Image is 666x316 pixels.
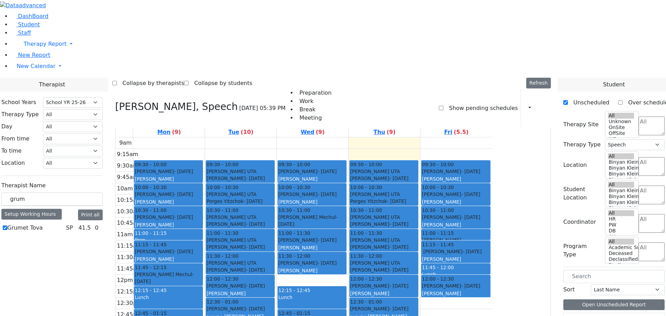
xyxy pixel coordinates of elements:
[563,242,601,259] label: Program Type
[117,78,184,89] label: Collapse by therapists
[1,147,22,155] label: To time
[422,237,489,251] div: [PERSON_NAME] [PERSON_NAME]
[135,214,202,221] div: [PERSON_NAME]
[350,198,418,205] div: Porges Yitzchok
[7,224,43,232] label: Grumet Tova
[297,97,331,105] li: Work
[350,253,382,259] span: 11:30 - 12:00
[422,256,489,263] div: [PERSON_NAME]
[608,245,634,250] option: Academic Support
[174,249,193,254] span: - [DATE]
[639,157,665,176] textarea: Search
[389,221,408,227] span: - [DATE]
[350,161,382,168] span: 09:30 - 10:00
[422,221,489,228] div: [PERSON_NAME]
[11,52,50,58] a: New Report
[189,78,252,89] label: Collapse by students
[244,198,263,204] span: - [DATE]
[206,253,238,259] span: 11:30 - 12:00
[239,104,286,112] span: [DATE] 05:39 PM
[116,196,143,204] div: 10:15am
[206,198,274,205] div: Porges Yitzchok
[278,176,346,182] div: [PERSON_NAME]
[608,153,634,159] option: All
[278,237,346,244] div: [PERSON_NAME]
[608,194,634,199] option: Binyan Klein 4
[422,198,489,205] div: [PERSON_NAME]
[135,198,202,205] div: [PERSON_NAME]
[608,228,634,234] option: DB
[563,185,601,202] label: Student Location
[18,29,31,36] span: Staff
[350,290,418,297] div: [PERSON_NAME]
[39,80,65,89] span: Therapist
[1,181,46,190] label: Therapist Name
[116,276,134,284] div: 12pm
[350,175,418,182] div: [PERSON_NAME]
[116,265,143,273] div: 11:45am
[206,214,256,221] span: [PERSON_NAME] UTA
[246,221,265,227] span: - [DATE]
[116,230,134,239] div: 11am
[563,161,587,169] label: Location
[422,290,489,297] div: [PERSON_NAME]
[206,266,274,273] div: [PERSON_NAME]
[278,267,346,274] div: [PERSON_NAME]
[206,230,238,237] span: 11:00 - 11:30
[246,283,265,289] span: - [DATE]
[206,275,238,282] span: 12:00 - 12:30
[206,191,256,198] span: [PERSON_NAME] UTA
[1,110,39,119] label: Therapy Type
[563,299,665,310] button: Open Unscheduled Report
[278,259,346,266] div: [PERSON_NAME]
[422,207,454,214] span: 10:30 - 11:00
[608,210,634,216] option: All
[608,256,634,262] option: Declassified
[608,165,634,171] option: Binyan Klein 4
[350,221,418,228] div: [PERSON_NAME]
[1,209,62,220] div: Setup Working Hours
[568,97,609,108] label: Unscheduled
[172,128,181,136] label: (9)
[63,224,76,232] div: SP
[94,224,100,232] div: 0
[278,207,310,214] span: 10:30 - 11:00
[135,248,202,255] div: [PERSON_NAME]
[156,127,182,137] a: August 25, 2025
[608,234,634,240] option: AH
[350,230,382,237] span: 11:00 - 11:30
[603,80,625,89] span: Student
[246,244,265,250] span: - [DATE]
[241,128,254,136] label: (10)
[350,191,400,198] span: [PERSON_NAME] UTA
[608,199,634,205] option: Binyan Klein 3
[135,168,202,175] div: [PERSON_NAME]
[608,182,634,188] option: All
[461,283,480,289] span: - [DATE]
[563,285,575,294] label: Sort
[135,241,166,248] span: 11:15 - 11:45
[372,127,397,137] a: August 28, 2025
[206,161,238,168] span: 09:30 - 10:00
[116,162,139,170] div: 9:30am
[1,122,12,131] label: Day
[608,216,634,222] option: HR
[389,244,408,250] span: - [DATE]
[608,159,634,165] option: Binyan Klein 5
[563,140,601,149] label: Therapy Type
[608,222,634,228] option: PW
[118,139,133,147] div: 9am
[116,150,139,159] div: 9:15am
[461,214,480,220] span: - [DATE]
[639,214,665,233] textarea: Search
[389,283,408,289] span: - [DATE]
[18,13,49,19] span: DashBoard
[116,207,143,216] div: 10:30am
[135,237,202,244] div: Prep
[526,78,551,88] button: Refresh
[350,298,382,305] span: 12:30 - 01:00
[389,176,408,181] span: - [DATE]
[461,191,480,197] span: - [DATE]
[135,294,202,301] div: Lunch
[563,270,665,283] input: Search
